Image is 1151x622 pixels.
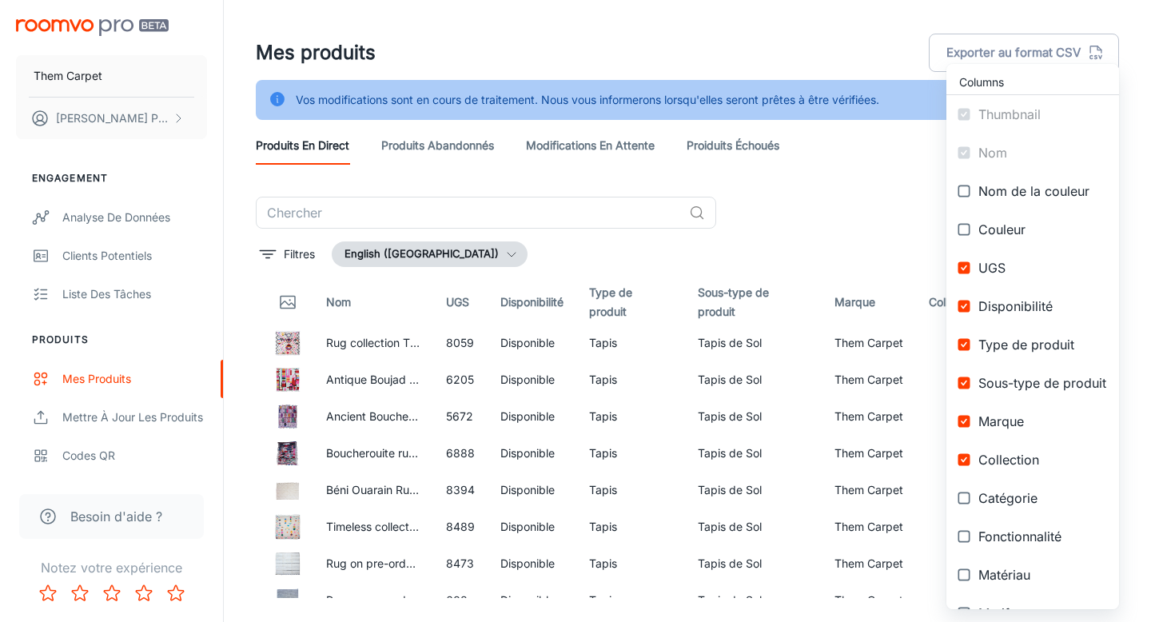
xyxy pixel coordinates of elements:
[978,335,1106,354] span: Type de produit
[978,527,1106,546] span: Fonctionnalité
[978,412,1106,431] span: Marque
[978,220,1106,239] span: Couleur
[978,373,1106,393] span: Sous-type de produit
[978,181,1106,201] span: Nom de la couleur
[978,565,1106,584] span: Matériau
[978,297,1106,316] span: Disponibilité
[978,450,1106,469] span: Collection
[959,74,1106,91] span: Columns
[978,258,1106,277] span: UGS
[978,488,1106,508] span: Catégorie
